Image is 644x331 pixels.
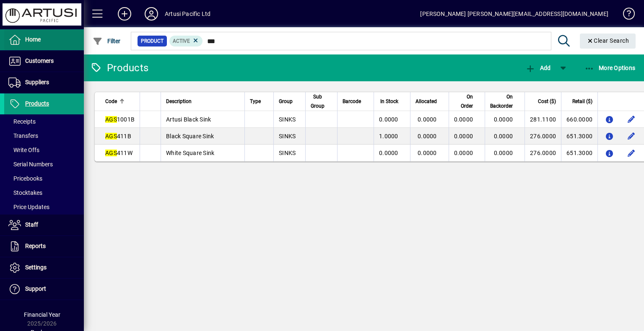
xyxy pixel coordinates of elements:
em: AGS [105,150,117,156]
span: On Backorder [490,92,513,111]
span: SINKS [279,150,296,156]
td: 276.0000 [525,145,561,161]
span: Black Square Sink [166,133,214,140]
button: Edit [625,146,638,160]
span: Write Offs [8,147,39,153]
td: 651.3000 [561,145,597,161]
span: 0.0000 [454,150,473,156]
span: Retail ($) [572,97,592,106]
button: Edit [625,113,638,126]
span: Stocktakes [8,189,42,196]
a: Customers [4,51,84,72]
div: Type [250,97,268,106]
span: Products [25,100,49,107]
a: Home [4,29,84,50]
span: More Options [584,65,636,71]
span: Suppliers [25,79,49,85]
a: Price Updates [4,200,84,214]
span: 1001B [105,116,135,123]
em: AGS [105,133,117,140]
button: Clear [580,34,636,49]
span: Type [250,97,261,106]
span: Receipts [8,118,36,125]
span: 0.0000 [418,150,437,156]
button: Add [111,6,138,21]
span: Customers [25,57,54,64]
a: Settings [4,257,84,278]
span: 411B [105,133,131,140]
mat-chip: Activation Status: Active [169,36,203,47]
a: Stocktakes [4,186,84,200]
span: Sub Group [311,92,325,111]
span: Serial Numbers [8,161,53,168]
button: More Options [582,60,638,75]
div: Barcode [343,97,369,106]
span: 0.0000 [494,150,513,156]
span: 0.0000 [494,133,513,140]
a: Suppliers [4,72,84,93]
span: 0.0000 [379,116,398,123]
span: Group [279,97,293,106]
span: Cost ($) [538,97,556,106]
div: Description [166,97,239,106]
span: Description [166,97,192,106]
span: SINKS [279,133,296,140]
div: Products [90,61,148,75]
span: 0.0000 [454,116,473,123]
span: Add [525,65,551,71]
td: 651.3000 [561,128,597,145]
td: 276.0000 [525,128,561,145]
span: Product [141,37,164,45]
a: Staff [4,215,84,235]
div: Code [105,97,135,106]
span: Settings [25,264,47,271]
span: Staff [25,221,38,228]
a: Transfers [4,129,84,143]
td: 281.1100 [525,111,561,128]
span: 0.0000 [494,116,513,123]
a: Pricebooks [4,171,84,186]
a: Knowledge Base [617,2,634,29]
a: Receipts [4,114,84,129]
span: White Square Sink [166,150,214,156]
button: Edit [625,129,638,143]
span: Reports [25,243,46,249]
a: Support [4,279,84,300]
span: 0.0000 [454,133,473,140]
span: Financial Year [24,311,60,318]
span: Allocated [415,97,437,106]
button: Add [523,60,553,75]
span: Active [173,38,190,44]
button: Profile [138,6,165,21]
span: Barcode [343,97,361,106]
em: AGS [105,116,117,123]
div: Group [279,97,300,106]
a: Reports [4,236,84,257]
span: Price Updates [8,204,49,210]
span: In Stock [380,97,398,106]
span: 0.0000 [418,133,437,140]
div: [PERSON_NAME] [PERSON_NAME][EMAIL_ADDRESS][DOMAIN_NAME] [420,7,608,21]
div: On Order [454,92,481,111]
div: In Stock [379,97,406,106]
span: Pricebooks [8,175,42,182]
span: 411W [105,150,132,156]
span: Code [105,97,117,106]
div: On Backorder [490,92,520,111]
div: Allocated [415,97,444,106]
span: Clear Search [587,37,629,44]
span: Transfers [8,132,38,139]
span: SINKS [279,116,296,123]
a: Serial Numbers [4,157,84,171]
span: Artusi Black Sink [166,116,211,123]
span: Home [25,36,41,43]
span: 1.0000 [379,133,398,140]
span: On Order [454,92,473,111]
button: Filter [91,34,123,49]
span: 0.0000 [418,116,437,123]
span: Filter [93,38,121,44]
a: Write Offs [4,143,84,157]
div: Sub Group [311,92,332,111]
td: 660.0000 [561,111,597,128]
span: 0.0000 [379,150,398,156]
